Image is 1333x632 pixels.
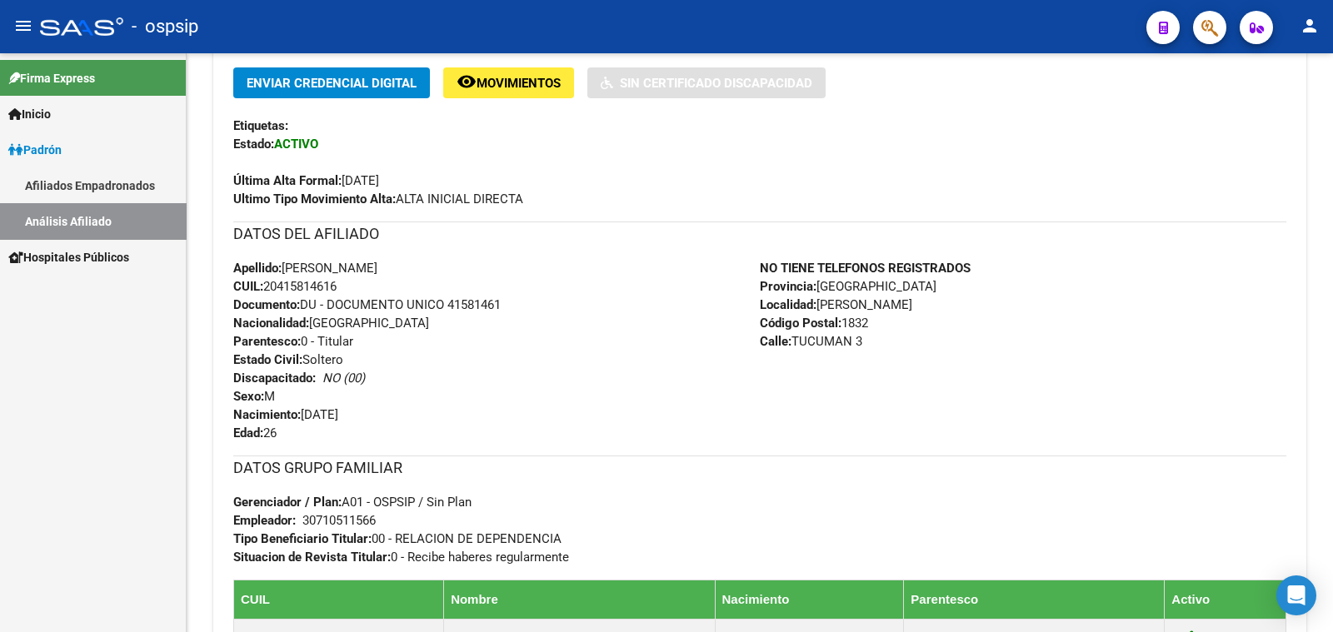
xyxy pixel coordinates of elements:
span: - ospsip [132,8,198,45]
strong: Localidad: [760,297,816,312]
span: Sin Certificado Discapacidad [620,76,812,91]
strong: Parentesco: [233,334,301,349]
th: CUIL [234,580,444,619]
strong: CUIL: [233,279,263,294]
h3: DATOS DEL AFILIADO [233,222,1286,246]
strong: Apellido: [233,261,282,276]
strong: Discapacitado: [233,371,316,386]
strong: Estado Civil: [233,352,302,367]
span: [PERSON_NAME] [233,261,377,276]
strong: Código Postal: [760,316,841,331]
span: 20415814616 [233,279,337,294]
strong: Nacionalidad: [233,316,309,331]
span: Hospitales Públicos [8,248,129,266]
button: Enviar Credencial Digital [233,67,430,98]
strong: Sexo: [233,389,264,404]
span: 0 - Titular [233,334,353,349]
span: 26 [233,425,277,440]
span: [GEOGRAPHIC_DATA] [233,316,429,331]
span: 0 - Recibe haberes regularmente [233,550,569,565]
th: Activo [1165,580,1286,619]
mat-icon: menu [13,16,33,36]
strong: Tipo Beneficiario Titular: [233,531,372,546]
strong: Situacion de Revista Titular: [233,550,391,565]
div: 30710511566 [302,511,376,530]
strong: Nacimiento: [233,407,301,422]
span: DU - DOCUMENTO UNICO 41581461 [233,297,501,312]
span: [DATE] [233,407,338,422]
span: 00 - RELACION DE DEPENDENCIA [233,531,562,546]
strong: Estado: [233,137,274,152]
i: NO (00) [322,371,365,386]
span: [PERSON_NAME] [760,297,912,312]
mat-icon: person [1300,16,1320,36]
span: Firma Express [8,69,95,87]
strong: ACTIVO [274,137,318,152]
button: Sin Certificado Discapacidad [587,67,826,98]
span: M [233,389,275,404]
button: Movimientos [443,67,574,98]
strong: Edad: [233,425,263,440]
mat-icon: remove_red_eye [457,72,477,92]
span: Inicio [8,105,51,123]
span: [GEOGRAPHIC_DATA] [760,279,936,294]
strong: Ultimo Tipo Movimiento Alta: [233,192,396,207]
div: Open Intercom Messenger [1276,575,1316,615]
strong: Documento: [233,297,300,312]
span: ALTA INICIAL DIRECTA [233,192,523,207]
span: Movimientos [477,76,561,91]
span: Padrón [8,141,62,159]
span: A01 - OSPSIP / Sin Plan [233,495,472,510]
strong: Última Alta Formal: [233,173,342,188]
strong: Gerenciador / Plan: [233,495,342,510]
span: Soltero [233,352,343,367]
th: Nombre [444,580,715,619]
strong: Provincia: [760,279,816,294]
th: Parentesco [904,580,1165,619]
span: [DATE] [233,173,379,188]
strong: Calle: [760,334,791,349]
strong: Etiquetas: [233,118,288,133]
span: TUCUMAN 3 [760,334,862,349]
th: Nacimiento [715,580,904,619]
strong: Empleador: [233,513,296,528]
h3: DATOS GRUPO FAMILIAR [233,456,1286,480]
strong: NO TIENE TELEFONOS REGISTRADOS [760,261,971,276]
span: Enviar Credencial Digital [247,76,417,91]
span: 1832 [760,316,868,331]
